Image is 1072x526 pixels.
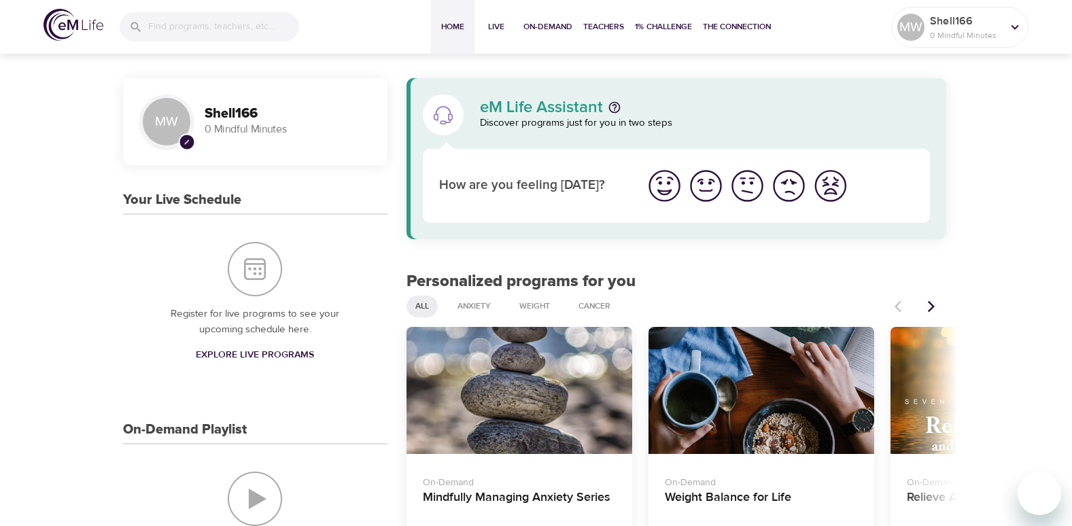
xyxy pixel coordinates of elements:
iframe: Button to launch messaging window [1018,472,1061,515]
span: Cancer [570,300,619,312]
p: 0 Mindful Minutes [205,122,371,137]
p: On-Demand [665,470,858,490]
p: How are you feeling [DATE]? [439,176,627,196]
p: Register for live programs to see your upcoming schedule here. [150,306,360,337]
img: good [687,167,725,205]
h3: On-Demand Playlist [123,422,247,438]
h3: Shell166 [205,106,371,122]
img: Your Live Schedule [228,242,282,296]
img: worst [812,167,849,205]
span: Home [436,20,469,34]
span: Anxiety [449,300,499,312]
div: Anxiety [449,296,500,317]
button: Next items [916,292,946,321]
p: Discover programs just for you in two steps [480,116,931,131]
button: I'm feeling great [644,165,685,207]
div: MW [897,14,924,41]
span: Teachers [583,20,624,34]
img: bad [770,167,808,205]
div: MW [139,94,194,149]
input: Find programs, teachers, etc... [148,12,299,41]
img: great [646,167,683,205]
button: Weight Balance for Life [649,327,874,454]
button: Mindfully Managing Anxiety Series [407,327,632,454]
img: On-Demand Playlist [228,472,282,526]
button: I'm feeling ok [727,165,768,207]
span: 1% Challenge [635,20,692,34]
span: Live [480,20,513,34]
span: On-Demand [523,20,572,34]
div: All [407,296,438,317]
span: The Connection [703,20,771,34]
button: I'm feeling worst [810,165,851,207]
button: I'm feeling good [685,165,727,207]
img: eM Life Assistant [432,104,454,126]
a: Explore Live Programs [190,343,319,368]
p: On-Demand [423,470,616,490]
h2: Personalized programs for you [407,272,947,292]
span: Explore Live Programs [196,347,314,364]
div: Cancer [570,296,619,317]
p: 0 Mindful Minutes [930,29,1002,41]
p: Shell166 [930,13,1002,29]
button: I'm feeling bad [768,165,810,207]
span: Weight [511,300,558,312]
p: eM Life Assistant [480,99,603,116]
h4: Weight Balance for Life [665,490,858,523]
span: All [407,300,437,312]
img: ok [729,167,766,205]
h4: Mindfully Managing Anxiety Series [423,490,616,523]
img: logo [44,9,103,41]
div: Weight [511,296,559,317]
h3: Your Live Schedule [123,192,241,208]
